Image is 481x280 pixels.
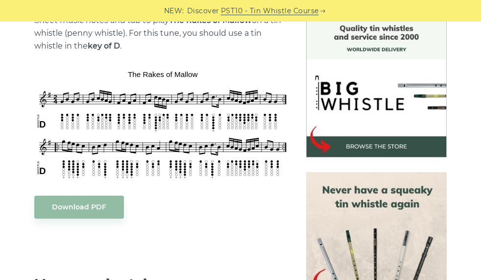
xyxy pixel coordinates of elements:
span: Discover [187,5,219,17]
a: PST10 - Tin Whistle Course [221,5,319,17]
img: The Rakes of Mallow Tin Whistle Tabs & Sheet Music [34,67,291,181]
a: Download PDF [34,196,124,219]
p: Sheet music notes and tab to play on a tin whistle (penny whistle). For this tune, you should use... [34,14,291,52]
span: NEW: [164,5,184,17]
img: BigWhistle Tin Whistle Store [306,17,447,157]
strong: key of D [88,41,120,51]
